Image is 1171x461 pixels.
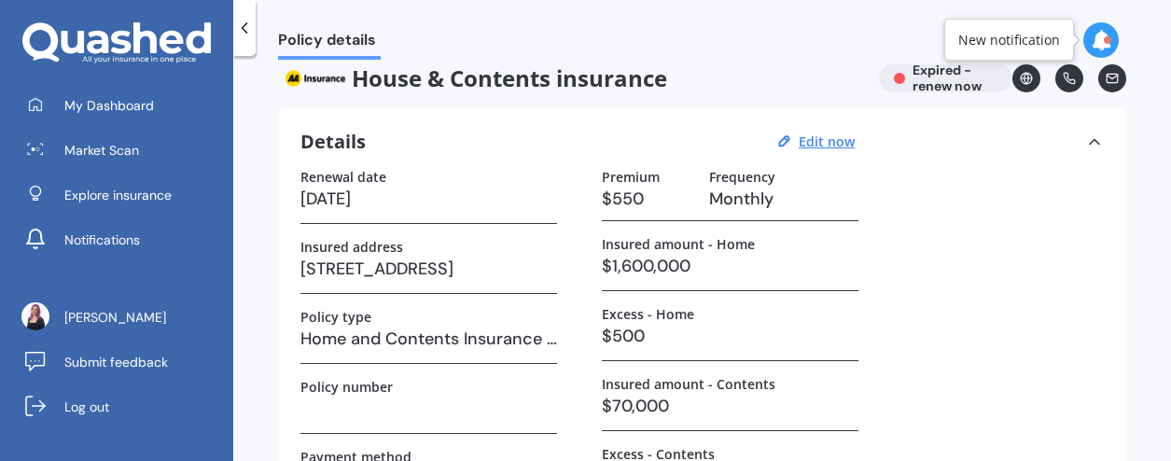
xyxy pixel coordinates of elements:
[602,236,755,252] label: Insured amount - Home
[64,398,109,416] span: Log out
[602,252,858,280] h3: $1,600,000
[300,255,557,283] h3: [STREET_ADDRESS]
[64,308,166,327] span: [PERSON_NAME]
[602,185,694,213] h3: $550
[793,133,860,150] button: Edit now
[602,306,694,322] label: Excess - Home
[14,388,233,426] a: Log out
[64,96,154,115] span: My Dashboard
[300,239,403,255] label: Insured address
[14,221,233,258] a: Notifications
[21,302,49,330] img: ACg8ocKdiQUm50V7H6LgSHz_bPiXCUjoXNKEUpfiswgV797rDGagnA9C=s96-c
[709,169,775,185] label: Frequency
[300,169,386,185] label: Renewal date
[278,64,352,92] img: AA.webp
[64,186,172,204] span: Explore insurance
[14,132,233,169] a: Market Scan
[300,379,393,395] label: Policy number
[300,185,557,213] h3: [DATE]
[64,141,139,160] span: Market Scan
[14,343,233,381] a: Submit feedback
[300,130,366,154] h3: Details
[14,299,233,336] a: [PERSON_NAME]
[14,87,233,124] a: My Dashboard
[278,64,864,92] span: House & Contents insurance
[602,376,775,392] label: Insured amount - Contents
[602,322,858,350] h3: $500
[278,31,381,56] span: Policy details
[602,169,660,185] label: Premium
[64,230,140,249] span: Notifications
[300,325,557,353] h3: Home and Contents Insurance Package
[799,133,855,150] u: Edit now
[300,309,371,325] label: Policy type
[602,392,858,420] h3: $70,000
[14,176,233,214] a: Explore insurance
[709,185,858,213] h3: Monthly
[64,353,168,371] span: Submit feedback
[958,31,1060,49] div: New notification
